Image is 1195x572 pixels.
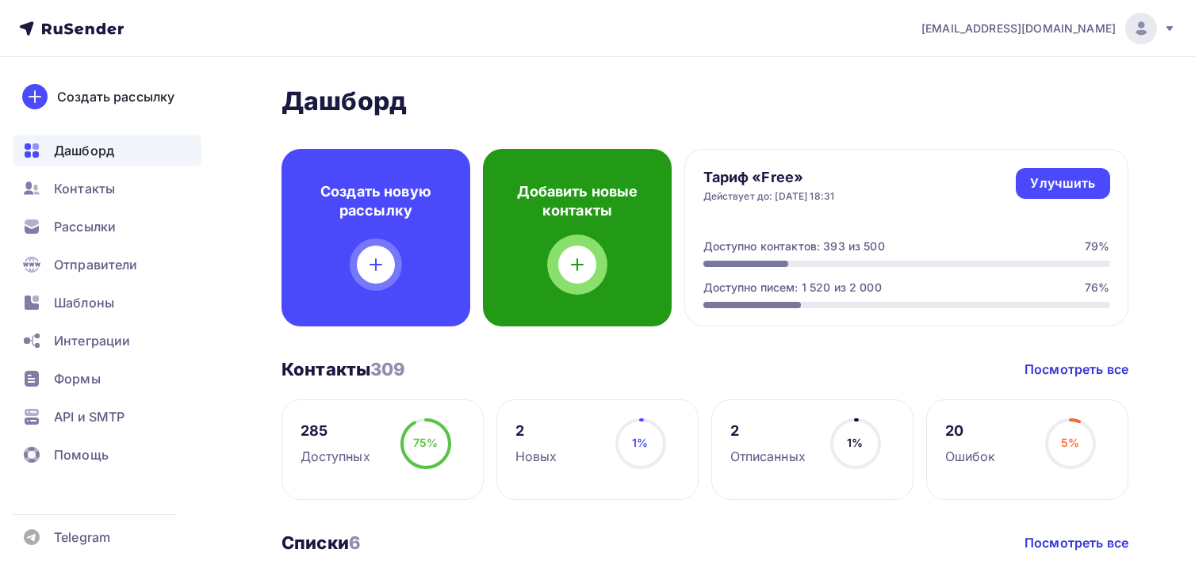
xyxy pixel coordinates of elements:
[703,280,882,296] div: Доступно писем: 1 520 из 2 000
[945,447,996,466] div: Ошибок
[57,87,174,106] div: Создать рассылку
[1030,174,1095,193] div: Улучшить
[1025,360,1128,379] a: Посмотреть все
[301,447,370,466] div: Доступных
[13,173,201,204] a: Контакты
[847,436,863,449] span: 1%
[1061,436,1079,449] span: 5%
[703,238,885,254] div: Доступно контактов: 393 из 500
[54,331,130,350] span: Интеграции
[13,135,201,166] a: Дашборд
[13,211,201,242] a: Рассылки
[301,421,370,440] div: 285
[1085,280,1109,296] div: 76%
[703,190,835,203] div: Действует до: [DATE] 18:31
[921,13,1176,44] a: [EMAIL_ADDRESS][DOMAIN_NAME]
[515,421,557,440] div: 2
[54,293,114,312] span: Шаблоны
[370,359,405,379] span: 309
[508,182,646,220] h4: Добавить новые контакты
[13,287,201,318] a: Шаблоны
[54,179,115,198] span: Контакты
[730,447,806,466] div: Отписанных
[515,447,557,466] div: Новых
[13,249,201,280] a: Отправители
[1025,533,1128,552] a: Посмотреть все
[282,358,406,380] h3: Контакты
[54,141,114,160] span: Дашборд
[921,21,1116,36] span: [EMAIL_ADDRESS][DOMAIN_NAME]
[307,182,445,220] h4: Создать новую рассылку
[945,421,996,440] div: 20
[13,363,201,395] a: Формы
[703,168,835,187] h4: Тариф «Free»
[413,436,438,449] span: 75%
[54,255,138,274] span: Отправители
[282,532,361,554] h3: Списки
[282,86,1128,117] h2: Дашборд
[730,421,806,440] div: 2
[54,369,101,388] span: Формы
[54,445,109,464] span: Помощь
[54,528,110,547] span: Telegram
[349,532,361,553] span: 6
[1085,238,1109,254] div: 79%
[54,217,116,236] span: Рассылки
[632,436,648,449] span: 1%
[54,407,124,426] span: API и SMTP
